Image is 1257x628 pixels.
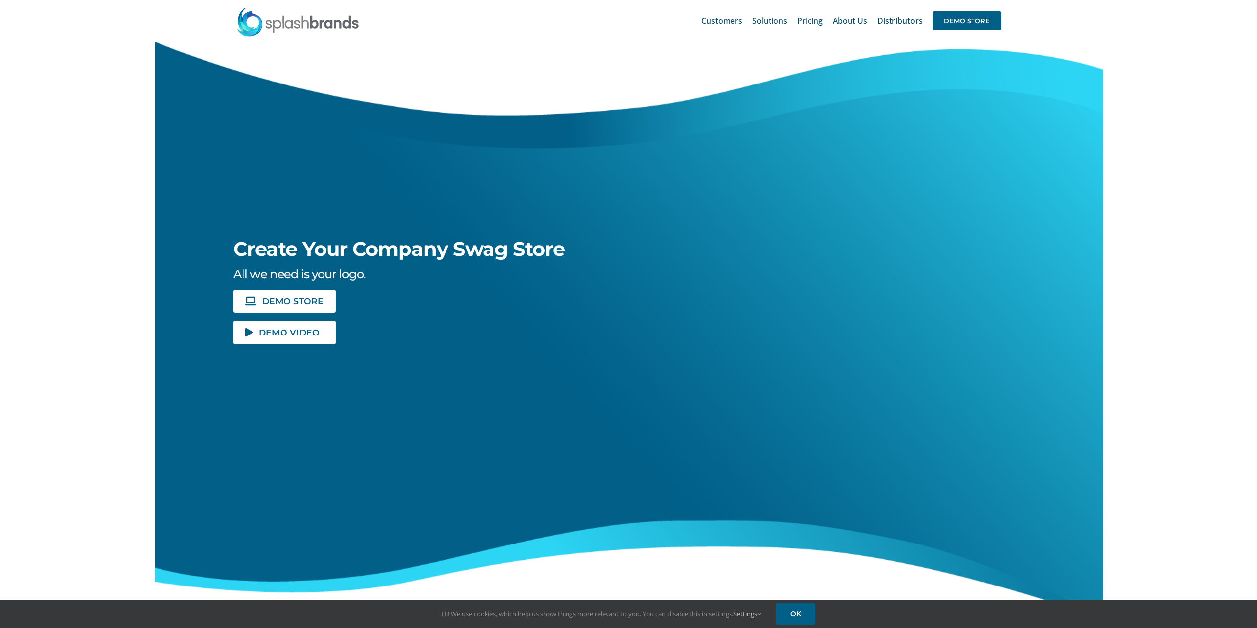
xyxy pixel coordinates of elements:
[933,5,1001,37] a: DEMO STORE
[442,609,761,618] span: Hi! We use cookies, which help us show things more relevant to you. You can disable this in setti...
[701,5,1001,37] nav: Main Menu
[797,5,823,37] a: Pricing
[701,5,742,37] a: Customers
[797,17,823,25] span: Pricing
[877,17,923,25] span: Distributors
[262,297,324,305] span: DEMO STORE
[236,7,360,37] img: SplashBrands.com Logo
[877,5,923,37] a: Distributors
[776,603,815,625] a: OK
[833,17,867,25] span: About Us
[752,17,787,25] span: Solutions
[233,290,336,313] a: DEMO STORE
[701,17,742,25] span: Customers
[233,237,565,261] span: Create Your Company Swag Store
[259,328,320,336] span: DEMO VIDEO
[733,609,761,618] a: Settings
[233,267,365,281] span: All we need is your logo.
[933,11,1001,30] span: DEMO STORE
